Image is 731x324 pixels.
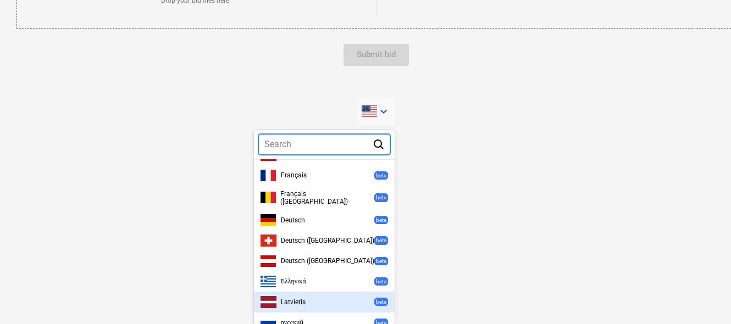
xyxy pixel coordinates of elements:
span: Latvietis [281,298,306,306]
p: beta [376,216,386,224]
p: beta [376,237,386,244]
p: beta [376,298,386,305]
span: Deutsch [281,216,305,224]
span: Français ([GEOGRAPHIC_DATA]) [280,190,374,205]
p: beta [376,258,386,265]
span: Ελληνικά [281,277,306,286]
p: beta [376,278,386,285]
p: beta [376,172,386,179]
span: Deutsch ([GEOGRAPHIC_DATA]) [281,237,374,244]
p: beta [376,194,386,201]
span: Français [281,171,307,179]
span: Deutsch ([GEOGRAPHIC_DATA]) [281,257,374,265]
